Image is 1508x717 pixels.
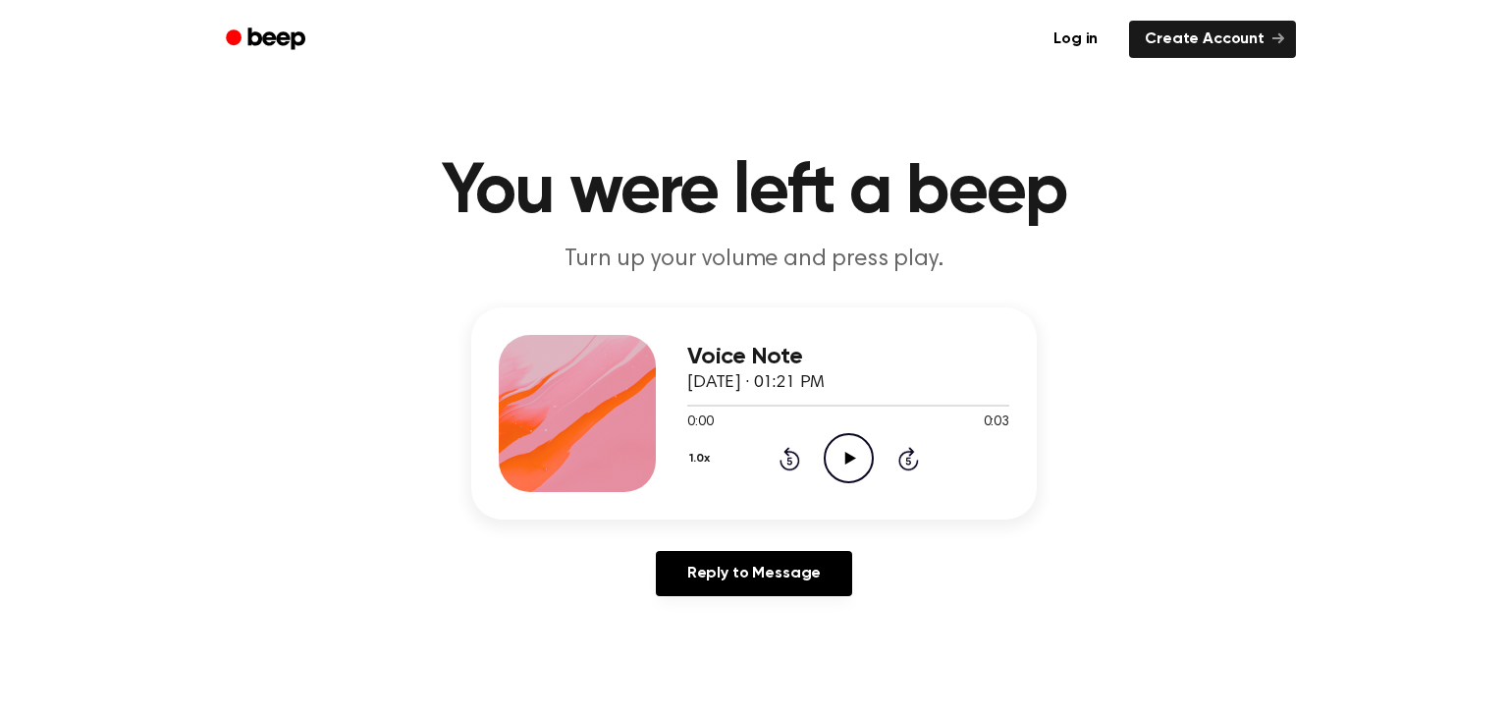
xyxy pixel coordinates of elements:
span: 0:00 [687,413,713,433]
span: 0:03 [984,413,1009,433]
button: 1.0x [687,442,717,475]
a: Log in [1034,17,1117,62]
span: [DATE] · 01:21 PM [687,374,825,392]
h1: You were left a beep [251,157,1257,228]
p: Turn up your volume and press play. [377,244,1131,276]
a: Reply to Message [656,551,852,596]
a: Create Account [1129,21,1296,58]
a: Beep [212,21,323,59]
h3: Voice Note [687,344,1009,370]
